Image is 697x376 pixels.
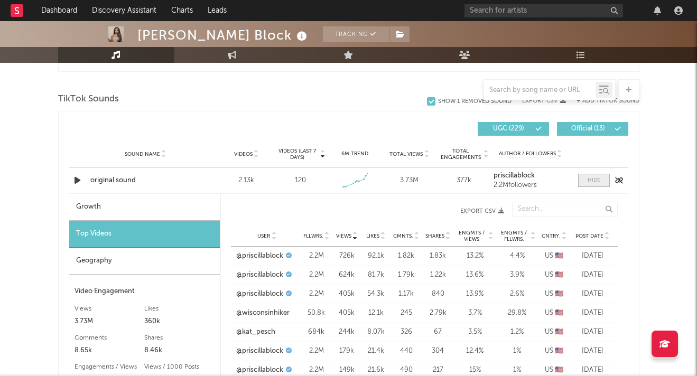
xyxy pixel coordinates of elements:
div: Views [75,303,145,315]
div: 149k [335,365,359,375]
div: US [541,308,568,318]
div: [DATE] [573,251,612,261]
span: Sound Name [125,151,160,157]
a: priscillablock [494,172,567,180]
div: US [541,251,568,261]
div: [DATE] [573,270,612,280]
div: 360k [144,315,215,328]
div: 244k [335,327,359,337]
div: 684k [303,327,330,337]
input: Search for artists [464,4,623,17]
input: Search by song name or URL [484,86,596,95]
div: 67 [425,327,451,337]
span: UGC ( 229 ) [485,126,533,132]
div: 12.4 % [457,346,494,356]
div: 1.22k [425,270,451,280]
span: Videos [234,151,253,157]
div: US [541,289,568,299]
div: US [541,365,568,375]
div: Likes [144,303,215,315]
div: 2.2M [303,270,330,280]
button: Tracking [323,26,389,42]
div: [DATE] [573,308,612,318]
div: 179k [335,346,359,356]
div: [DATE] [573,327,612,337]
div: Shares [144,332,215,344]
span: Post Date [575,233,603,239]
div: Growth [69,194,220,221]
div: 2.2M [303,251,330,261]
div: 726k [335,251,359,261]
div: 120 [295,175,306,186]
div: 29.8 % [499,308,536,318]
a: @priscillablock [236,289,283,299]
div: US [541,327,568,337]
div: 1.17k [393,289,420,299]
span: 🇺🇸 [555,328,563,335]
button: + Add TikTok Sound [577,98,639,104]
div: 2.2M [303,365,330,375]
span: Cntry. [542,233,561,239]
div: 1.82k [393,251,420,261]
span: Likes [366,233,379,239]
div: [PERSON_NAME] Block [137,26,310,44]
span: Views [336,233,351,239]
div: 326 [393,327,420,337]
div: 624k [335,270,359,280]
span: 🇺🇸 [555,271,563,278]
div: 8.46k [144,344,215,357]
div: 21.4k [364,346,388,356]
div: 217 [425,365,451,375]
div: 1.79k [393,270,420,280]
span: 🇺🇸 [555,252,563,259]
div: 1 % [499,365,536,375]
div: 3.5 % [457,327,494,337]
div: Comments [75,332,145,344]
span: User [257,233,270,239]
span: Cmnts. [393,233,413,239]
span: Videos (last 7 days) [276,148,319,161]
div: 304 [425,346,451,356]
span: Fllwrs. [303,233,323,239]
div: 13.9 % [457,289,494,299]
div: 490 [393,365,420,375]
div: 54.3k [364,289,388,299]
div: 6M Trend [330,150,379,158]
div: 840 [425,289,451,299]
div: US [541,346,568,356]
span: Author / Followers [499,151,556,157]
div: 3.73M [385,175,434,186]
span: Total Views [389,151,423,157]
div: 4.4 % [499,251,536,261]
div: 3.7 % [457,308,494,318]
div: 245 [393,308,420,318]
div: 3.73M [75,315,145,328]
div: Geography [69,248,220,275]
a: @priscillablock [236,365,283,375]
div: 440 [393,346,420,356]
div: Engagements / Views [75,361,145,373]
a: original sound [90,175,201,186]
button: + Add TikTok Sound [566,98,639,104]
span: Total Engagements [439,148,482,161]
div: 81.7k [364,270,388,280]
input: Search... [512,202,618,217]
a: @priscillablock [236,270,283,280]
div: Show 1 Removed Sound [438,98,512,105]
div: Video Engagement [75,285,215,298]
div: 1 % [499,346,536,356]
div: [DATE] [573,289,612,299]
button: UGC(229) [478,122,549,136]
a: @priscillablock [236,251,283,261]
div: 8.07k [364,327,388,337]
span: Engmts / Fllwrs. [499,230,529,242]
div: 2.13k [222,175,271,186]
button: Export CSV [522,98,566,104]
div: 377k [439,175,488,186]
div: 50.8k [303,308,330,318]
div: 2.2M [303,289,330,299]
button: Export CSV [241,208,504,214]
div: 2.2M [303,346,330,356]
div: 2.6 % [499,289,536,299]
div: [DATE] [573,365,612,375]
